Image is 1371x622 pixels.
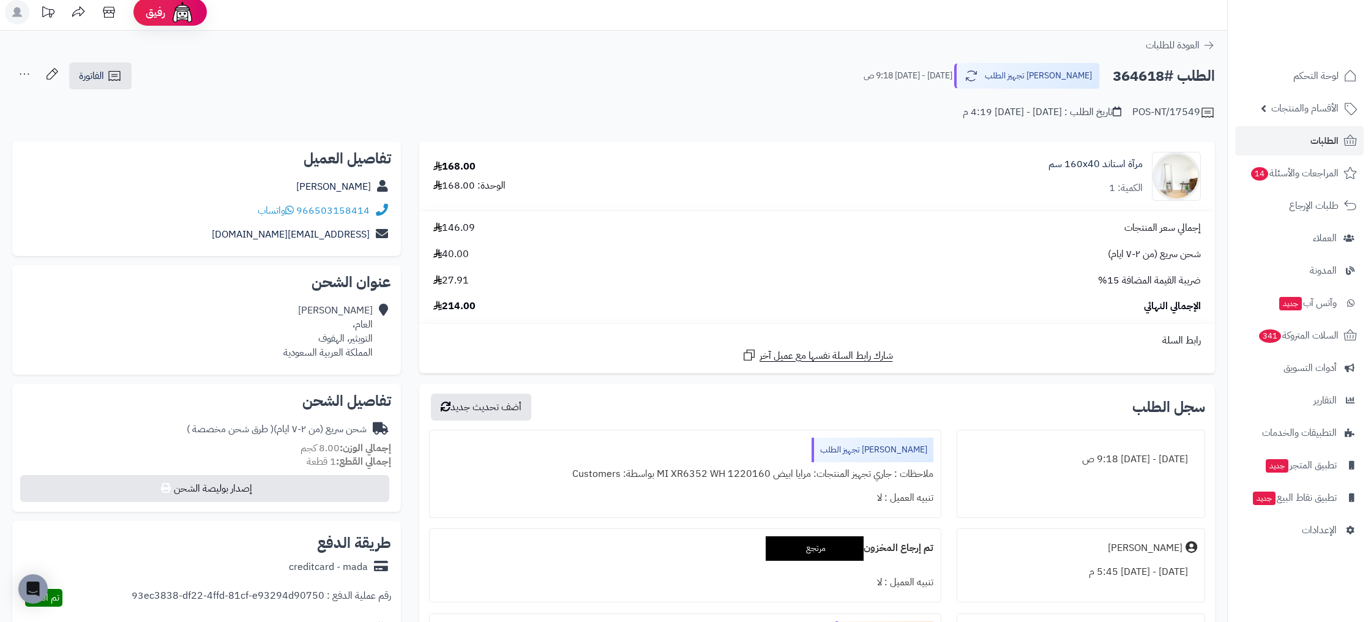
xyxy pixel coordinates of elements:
[1258,327,1339,344] span: السلات المتروكة
[433,247,469,261] span: 40.00
[22,394,391,408] h2: تفاصيل الشحن
[1235,126,1364,155] a: الطلبات
[433,221,475,235] span: 146.09
[433,274,469,288] span: 27.91
[20,475,389,502] button: إصدار بوليصة الشحن
[1132,400,1205,414] h3: سجل الطلب
[1124,221,1201,235] span: إجمالي سعر المنتجات
[187,422,274,437] span: ( طرق شحن مخصصة )
[1259,329,1281,343] span: 341
[1271,100,1339,117] span: الأقسام والمنتجات
[766,536,864,561] div: مرتجع
[1283,359,1337,377] span: أدوات التسويق
[1146,38,1215,53] a: العودة للطلبات
[1279,297,1302,310] span: جديد
[1113,64,1215,89] h2: الطلب #364618
[1310,132,1339,149] span: الطلبات
[1132,105,1215,120] div: POS-NT/17549
[1108,247,1201,261] span: شحن سريع (من ٢-٧ ايام)
[317,536,391,550] h2: طريقة الدفع
[1235,483,1364,512] a: تطبيق نقاط البيعجديد
[1235,321,1364,350] a: السلات المتروكة341
[301,441,391,455] small: 8.00 كجم
[1109,181,1143,195] div: الكمية: 1
[1235,61,1364,91] a: لوحة التحكم
[1265,457,1337,474] span: تطبيق المتجر
[1266,459,1288,473] span: جديد
[424,334,1210,348] div: رابط السلة
[258,203,294,218] a: واتساب
[1313,392,1337,409] span: التقارير
[1313,230,1337,247] span: العملاء
[437,486,933,510] div: تنبيه العميل : لا
[1235,159,1364,188] a: المراجعات والأسئلة14
[1252,489,1337,506] span: تطبيق نقاط البيع
[1144,299,1201,313] span: الإجمالي النهائي
[1146,38,1200,53] span: العودة للطلبات
[1302,522,1337,539] span: الإعدادات
[132,589,391,607] div: رقم عملية الدفع : 93ec3838-df22-4ffd-81cf-e93294d90750
[1235,191,1364,220] a: طلبات الإرجاع
[1098,274,1201,288] span: ضريبة القيمة المضافة 15%
[146,5,165,20] span: رفيق
[1235,223,1364,253] a: العملاء
[1250,165,1339,182] span: المراجعات والأسئلة
[296,203,370,218] a: 966503158414
[307,454,391,469] small: 1 قطعة
[1278,294,1337,312] span: وآتس آب
[212,227,370,242] a: [EMAIL_ADDRESS][DOMAIN_NAME]
[437,571,933,594] div: تنبيه العميل : لا
[289,560,368,574] div: creditcard - mada
[965,448,1197,471] div: [DATE] - [DATE] 9:18 ص
[69,62,132,89] a: الفاتورة
[1108,541,1182,555] div: [PERSON_NAME]
[433,179,506,193] div: الوحدة: 168.00
[742,348,893,363] a: شارك رابط السلة نفسها مع عميل آخر
[760,349,893,363] span: شارك رابط السلة نفسها مع عميل آخر
[1310,262,1337,279] span: المدونة
[433,160,476,174] div: 168.00
[1235,256,1364,285] a: المدونة
[340,441,391,455] strong: إجمالي الوزن:
[1235,451,1364,480] a: تطبيق المتجرجديد
[1251,167,1268,181] span: 14
[1235,353,1364,383] a: أدوات التسويق
[1152,152,1200,201] img: c62a9f10e497b49eed697e3da4d3e3571643905760-WhatsApp%20Image%202022-02-03%20at%207.24.37%20PM-90x9...
[437,462,933,486] div: ملاحظات : جاري تجهيز المنتجات: مرايا ابيض MI XR6352 WH 1220160 بواسطة: Customers
[1289,197,1339,214] span: طلبات الإرجاع
[1235,288,1364,318] a: وآتس آبجديد
[431,394,531,421] button: أضف تحديث جديد
[1262,424,1337,441] span: التطبيقات والخدمات
[812,438,933,462] div: [PERSON_NAME] تجهيز الطلب
[864,541,933,555] b: تم إرجاع المخزون
[22,275,391,290] h2: عنوان الشحن
[433,299,476,313] span: 214.00
[864,70,952,82] small: [DATE] - [DATE] 9:18 ص
[296,179,371,194] a: [PERSON_NAME]
[283,304,373,359] div: [PERSON_NAME] العام، التويثير، الهفوف المملكة العربية السعودية
[336,454,391,469] strong: إجمالي القطع:
[1048,157,1143,171] a: مرآة استاند 160x40 سم
[1253,492,1276,505] span: جديد
[965,560,1197,584] div: [DATE] - [DATE] 5:45 م
[79,69,104,83] span: الفاتورة
[954,63,1100,89] button: [PERSON_NAME] تجهيز الطلب
[1235,386,1364,415] a: التقارير
[1235,418,1364,448] a: التطبيقات والخدمات
[187,422,367,437] div: شحن سريع (من ٢-٧ ايام)
[963,105,1121,119] div: تاريخ الطلب : [DATE] - [DATE] 4:19 م
[1293,67,1339,84] span: لوحة التحكم
[22,151,391,166] h2: تفاصيل العميل
[18,574,48,604] div: Open Intercom Messenger
[1235,515,1364,545] a: الإعدادات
